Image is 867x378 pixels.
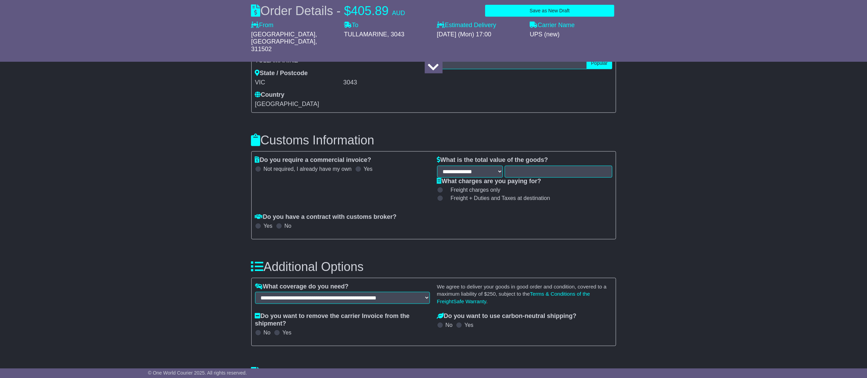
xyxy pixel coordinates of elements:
[446,322,453,328] label: No
[344,22,359,29] label: To
[251,38,317,52] span: , 311502
[392,10,405,16] span: AUD
[255,79,342,86] div: VIC
[255,156,371,164] label: Do you require a commercial invoice?
[282,329,291,336] label: Yes
[387,31,405,38] span: , 3043
[437,31,523,38] div: [DATE] (Mon) 17:00
[285,223,291,229] label: No
[344,79,430,86] div: 3043
[344,31,387,38] span: TULLAMARINE
[255,213,397,221] label: Do you have a contract with customs broker?
[351,4,389,18] span: 405.89
[251,3,405,18] div: Order Details -
[264,223,273,229] label: Yes
[255,312,430,327] label: Do you want to remove the carrier Invoice from the shipment?
[344,4,351,18] span: $
[251,22,274,29] label: From
[255,70,308,77] label: State / Postcode
[255,101,319,107] span: [GEOGRAPHIC_DATA]
[442,187,501,193] label: Freight charges only
[255,91,285,99] label: Country
[255,283,349,291] label: What coverage do you need?
[437,156,548,164] label: What is the total value of the goods?
[437,178,541,185] label: What charges are you paying for?
[451,195,550,201] span: Freight + Duties and Taxes at destination
[148,370,247,376] span: © One World Courier 2025. All rights reserved.
[487,291,496,297] span: 250
[264,166,352,172] label: Not required, I already have my own
[364,166,373,172] label: Yes
[264,329,270,336] label: No
[437,312,577,320] label: Do you want to use carbon-neutral shipping?
[437,284,607,304] small: We agree to deliver your goods in good order and condition, covered to a maximum liability of $ ,...
[530,22,575,29] label: Carrier Name
[465,322,473,328] label: Yes
[485,5,614,17] button: Save as New Draft
[530,31,616,38] div: UPS (new)
[251,260,616,274] h3: Additional Options
[437,22,523,29] label: Estimated Delivery
[251,133,616,147] h3: Customs Information
[251,31,317,45] span: [GEOGRAPHIC_DATA],[GEOGRAPHIC_DATA]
